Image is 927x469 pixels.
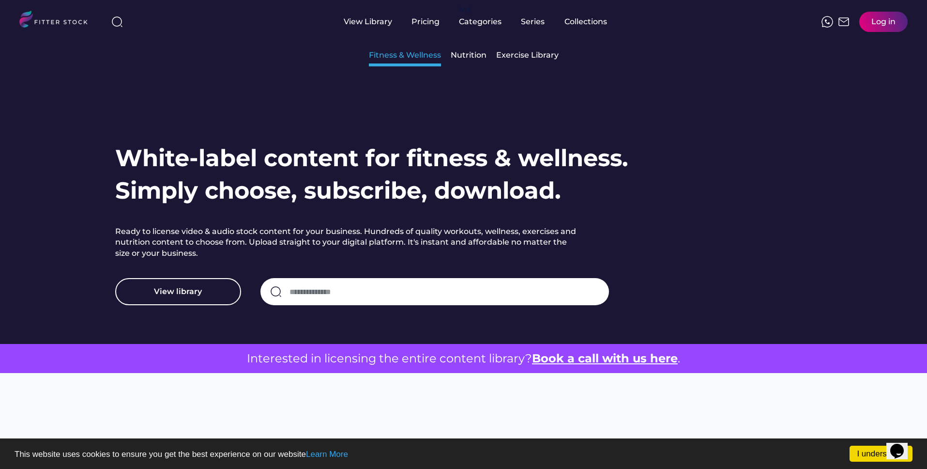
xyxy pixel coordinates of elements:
[821,16,833,28] img: meteor-icons_whatsapp%20%281%29.svg
[344,16,392,27] div: View Library
[111,16,123,28] img: search-normal%203.svg
[115,142,628,207] h1: White-label content for fitness & wellness. Simply choose, subscribe, download.
[270,286,282,297] img: search-normal.svg
[115,278,241,305] button: View library
[521,16,545,27] div: Series
[564,16,607,27] div: Collections
[886,430,917,459] iframe: chat widget
[411,16,440,27] div: Pricing
[15,450,912,458] p: This website uses cookies to ensure you get the best experience on our website
[369,50,441,61] div: Fitness & Wellness
[19,11,96,31] img: LOGO.svg
[850,446,912,462] a: I understand!
[838,16,850,28] img: Frame%2051.svg
[496,50,559,61] div: Exercise Library
[115,226,580,259] h2: Ready to license video & audio stock content for your business. Hundreds of quality workouts, wel...
[532,351,678,365] a: Book a call with us here
[871,16,896,27] div: Log in
[459,5,471,15] div: fvck
[306,450,348,459] a: Learn More
[459,16,501,27] div: Categories
[451,50,486,61] div: Nutrition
